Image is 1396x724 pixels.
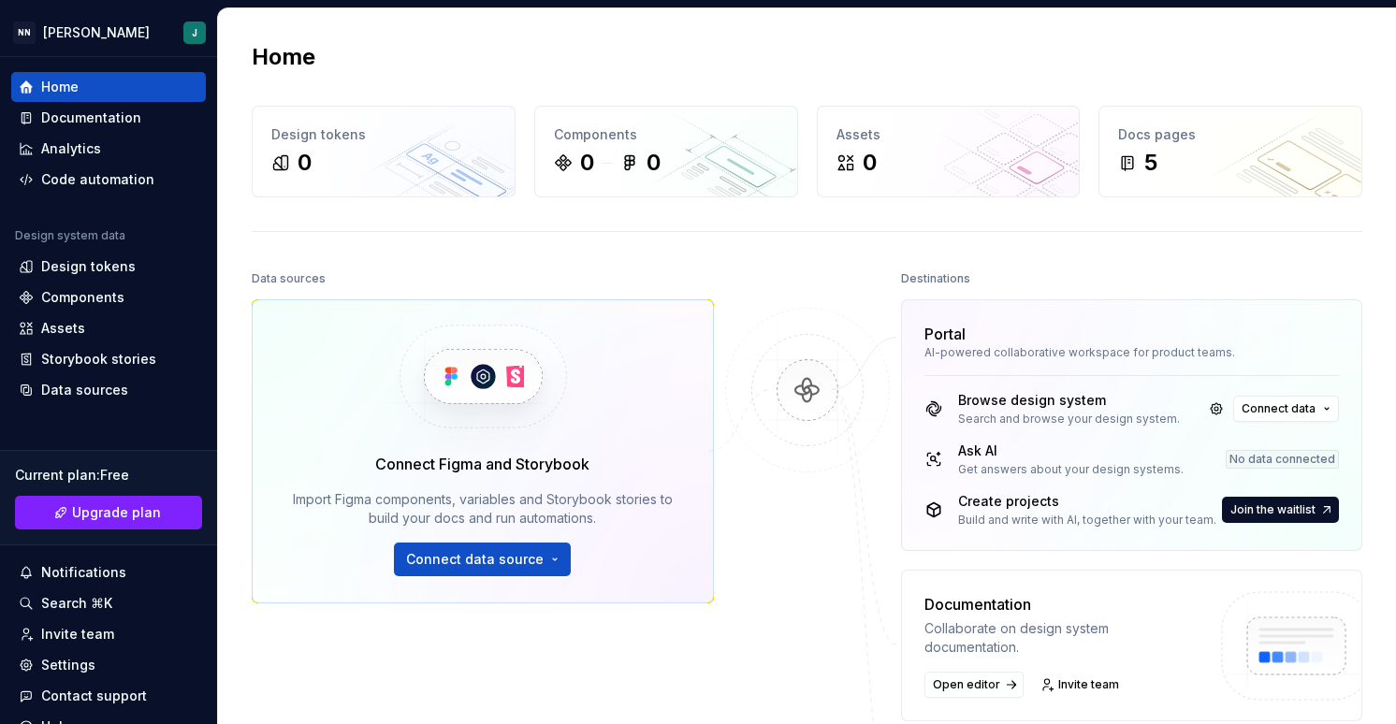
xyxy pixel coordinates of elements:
[11,557,206,587] button: Notifications
[41,257,136,276] div: Design tokens
[406,550,544,569] span: Connect data source
[924,323,966,345] div: Portal
[252,266,326,292] div: Data sources
[958,442,1184,460] div: Ask AI
[15,466,202,485] div: Current plan : Free
[11,619,206,649] a: Invite team
[1144,148,1157,178] div: 5
[41,350,156,369] div: Storybook stories
[1035,672,1127,698] a: Invite team
[394,543,571,576] button: Connect data source
[41,656,95,674] div: Settings
[958,462,1184,477] div: Get answers about your design systems.
[11,588,206,618] button: Search ⌘K
[15,228,125,243] div: Design system data
[271,125,496,144] div: Design tokens
[1233,396,1339,422] button: Connect data
[924,672,1024,698] a: Open editor
[1230,502,1316,517] span: Join the waitlist
[41,594,112,613] div: Search ⌘K
[41,139,101,158] div: Analytics
[11,282,206,312] a: Components
[11,344,206,374] a: Storybook stories
[41,381,128,399] div: Data sources
[1098,106,1362,197] a: Docs pages5
[41,687,147,705] div: Contact support
[11,681,206,711] button: Contact support
[901,266,970,292] div: Destinations
[11,165,206,195] a: Code automation
[41,109,141,127] div: Documentation
[554,125,778,144] div: Components
[41,625,114,644] div: Invite team
[863,148,877,178] div: 0
[924,619,1205,657] div: Collaborate on design system documentation.
[1242,401,1316,416] span: Connect data
[958,412,1180,427] div: Search and browse your design system.
[4,12,213,52] button: NN[PERSON_NAME]J
[11,72,206,102] a: Home
[933,677,1000,692] span: Open editor
[11,375,206,405] a: Data sources
[43,23,150,42] div: [PERSON_NAME]
[41,78,79,96] div: Home
[15,496,202,529] button: Upgrade plan
[252,106,516,197] a: Design tokens0
[958,391,1180,410] div: Browse design system
[924,593,1205,615] div: Documentation
[1118,125,1343,144] div: Docs pages
[11,650,206,680] a: Settings
[375,453,589,475] div: Connect Figma and Storybook
[279,490,687,528] div: Import Figma components, variables and Storybook stories to build your docs and run automations.
[13,22,36,44] div: NN
[647,148,661,178] div: 0
[534,106,798,197] a: Components00
[298,148,312,178] div: 0
[11,313,206,343] a: Assets
[1222,497,1339,523] button: Join the waitlist
[817,106,1081,197] a: Assets0
[11,134,206,164] a: Analytics
[41,319,85,338] div: Assets
[11,252,206,282] a: Design tokens
[11,103,206,133] a: Documentation
[958,513,1216,528] div: Build and write with AI, together with your team.
[958,492,1216,511] div: Create projects
[924,345,1340,360] div: AI-powered collaborative workspace for product teams.
[1058,677,1119,692] span: Invite team
[580,148,594,178] div: 0
[836,125,1061,144] div: Assets
[252,42,315,72] h2: Home
[41,170,154,189] div: Code automation
[72,503,161,522] span: Upgrade plan
[41,563,126,582] div: Notifications
[1226,450,1339,469] div: No data connected
[41,288,124,307] div: Components
[192,25,197,40] div: J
